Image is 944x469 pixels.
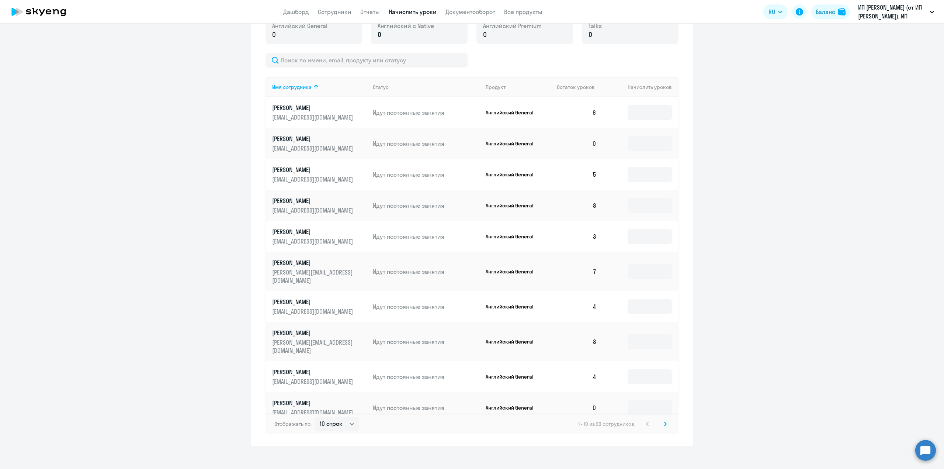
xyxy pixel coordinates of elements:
[272,104,355,112] p: [PERSON_NAME]
[551,97,603,128] td: 6
[272,329,355,337] p: [PERSON_NAME]
[272,237,355,245] p: [EMAIL_ADDRESS][DOMAIN_NAME]
[272,135,367,152] a: [PERSON_NAME][EMAIL_ADDRESS][DOMAIN_NAME]
[272,104,367,121] a: [PERSON_NAME][EMAIL_ADDRESS][DOMAIN_NAME]
[272,259,355,267] p: [PERSON_NAME]
[373,84,389,90] div: Статус
[373,404,480,412] p: Идут постоянные занятия
[272,22,327,30] span: Английский General
[272,166,355,174] p: [PERSON_NAME]
[272,175,355,183] p: [EMAIL_ADDRESS][DOMAIN_NAME]
[272,166,367,183] a: [PERSON_NAME][EMAIL_ADDRESS][DOMAIN_NAME]
[603,77,678,97] th: Начислить уроков
[551,190,603,221] td: 8
[486,84,506,90] div: Продукт
[272,197,367,214] a: [PERSON_NAME][EMAIL_ADDRESS][DOMAIN_NAME]
[373,170,480,179] p: Идут постоянные занятия
[378,30,381,39] span: 0
[360,8,380,15] a: Отчеты
[551,159,603,190] td: 5
[373,338,480,346] p: Идут постоянные занятия
[551,322,603,361] td: 8
[283,8,309,15] a: Дашборд
[272,84,312,90] div: Имя сотрудника
[272,408,355,417] p: [EMAIL_ADDRESS][DOMAIN_NAME]
[486,171,541,178] p: Английский General
[486,303,541,310] p: Английский General
[272,307,355,315] p: [EMAIL_ADDRESS][DOMAIN_NAME]
[486,404,541,411] p: Английский General
[486,373,541,380] p: Английский General
[551,128,603,159] td: 0
[373,373,480,381] p: Идут постоянные занятия
[272,144,355,152] p: [EMAIL_ADDRESS][DOMAIN_NAME]
[811,4,850,19] button: Балансbalance
[483,30,487,39] span: 0
[551,221,603,252] td: 3
[272,377,355,386] p: [EMAIL_ADDRESS][DOMAIN_NAME]
[272,298,355,306] p: [PERSON_NAME]
[589,30,592,39] span: 0
[557,84,603,90] div: Остаток уроков
[272,113,355,121] p: [EMAIL_ADDRESS][DOMAIN_NAME]
[272,206,355,214] p: [EMAIL_ADDRESS][DOMAIN_NAME]
[763,4,788,19] button: RU
[373,303,480,311] p: Идут постоянные занятия
[445,8,495,15] a: Документооборот
[486,338,541,345] p: Английский General
[373,84,480,90] div: Статус
[486,233,541,240] p: Английский General
[551,291,603,322] td: 4
[373,108,480,117] p: Идут постоянные занятия
[483,22,542,30] span: Английский Premium
[854,3,938,21] button: ИП [PERSON_NAME] (от ИП [PERSON_NAME]), ИП [PERSON_NAME]
[373,201,480,210] p: Идут постоянные занятия
[838,8,846,15] img: balance
[486,202,541,209] p: Английский General
[272,135,355,143] p: [PERSON_NAME]
[486,84,551,90] div: Продукт
[272,368,367,386] a: [PERSON_NAME][EMAIL_ADDRESS][DOMAIN_NAME]
[272,298,367,315] a: [PERSON_NAME][EMAIL_ADDRESS][DOMAIN_NAME]
[578,421,634,427] span: 1 - 10 из 20 сотрудников
[858,3,927,21] p: ИП [PERSON_NAME] (от ИП [PERSON_NAME]), ИП [PERSON_NAME]
[272,30,276,39] span: 0
[551,392,603,423] td: 0
[272,228,367,245] a: [PERSON_NAME][EMAIL_ADDRESS][DOMAIN_NAME]
[272,259,367,284] a: [PERSON_NAME][PERSON_NAME][EMAIL_ADDRESS][DOMAIN_NAME]
[373,268,480,276] p: Идут постоянные занятия
[557,84,595,90] span: Остаток уроков
[265,53,468,68] input: Поиск по имени, email, продукту или статусу
[373,232,480,241] p: Идут постоянные занятия
[272,268,355,284] p: [PERSON_NAME][EMAIL_ADDRESS][DOMAIN_NAME]
[378,22,434,30] span: Английский с Native
[551,361,603,392] td: 4
[816,7,835,16] div: Баланс
[272,228,355,236] p: [PERSON_NAME]
[373,139,480,148] p: Идут постоянные занятия
[272,197,355,205] p: [PERSON_NAME]
[318,8,351,15] a: Сотрудники
[504,8,542,15] a: Все продукты
[589,22,602,30] span: Talks
[486,109,541,116] p: Английский General
[272,399,367,417] a: [PERSON_NAME][EMAIL_ADDRESS][DOMAIN_NAME]
[272,329,367,355] a: [PERSON_NAME][PERSON_NAME][EMAIL_ADDRESS][DOMAIN_NAME]
[486,268,541,275] p: Английский General
[768,7,775,16] span: RU
[272,368,355,376] p: [PERSON_NAME]
[272,338,355,355] p: [PERSON_NAME][EMAIL_ADDRESS][DOMAIN_NAME]
[274,421,312,427] span: Отображать по:
[551,252,603,291] td: 7
[272,84,367,90] div: Имя сотрудника
[272,399,355,407] p: [PERSON_NAME]
[389,8,437,15] a: Начислить уроки
[486,140,541,147] p: Английский General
